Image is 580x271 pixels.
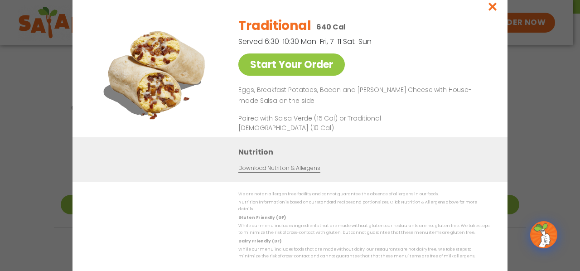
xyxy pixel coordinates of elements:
strong: Dairy Friendly (DF) [238,238,281,244]
img: wpChatIcon [531,222,556,247]
p: While our menu includes foods that are made without dairy, our restaurants are not dairy free. We... [238,246,489,260]
strong: Gluten Friendly (GF) [238,215,285,220]
h3: Nutrition [238,146,494,158]
img: Featured product photo for Traditional [93,10,220,137]
a: Download Nutrition & Allergens [238,164,320,173]
p: 640 Cal [316,21,346,33]
a: Start Your Order [238,53,345,76]
p: We are not an allergen free facility and cannot guarantee the absence of allergens in our foods. [238,191,489,198]
p: Served 6:30-10:30 Mon-Fri, 7-11 Sat-Sun [238,36,442,47]
p: Paired with Salsa Verde (15 Cal) or Traditional [DEMOGRAPHIC_DATA] (10 Cal) [238,114,406,133]
h2: Traditional [238,16,311,35]
p: Nutrition information is based on our standard recipes and portion sizes. Click Nutrition & Aller... [238,199,489,213]
p: Eggs, Breakfast Potatoes, Bacon and [PERSON_NAME] Cheese with House-made Salsa on the side [238,85,486,106]
p: While our menu includes ingredients that are made without gluten, our restaurants are not gluten ... [238,223,489,237]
